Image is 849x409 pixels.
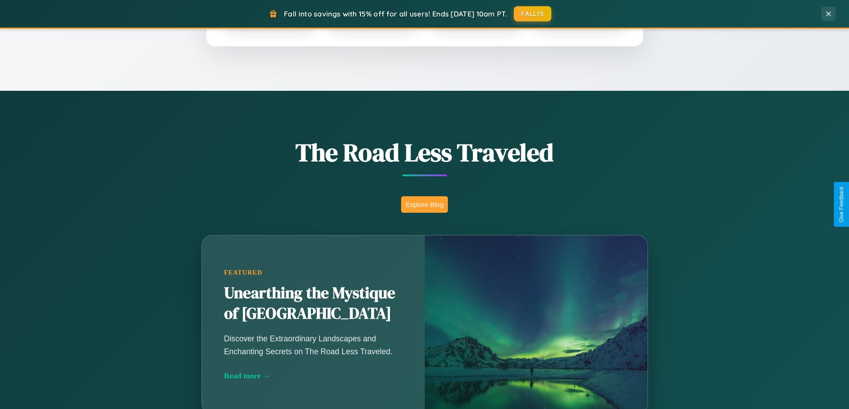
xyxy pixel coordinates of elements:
span: Fall into savings with 15% off for all users! Ends [DATE] 10am PT. [284,9,507,18]
h2: Unearthing the Mystique of [GEOGRAPHIC_DATA] [224,283,402,324]
button: FALL15 [514,6,551,21]
p: Discover the Extraordinary Landscapes and Enchanting Secrets on The Road Less Traveled. [224,332,402,357]
h1: The Road Less Traveled [157,135,692,170]
button: Explore Blog [401,196,448,213]
div: Read more → [224,371,402,381]
div: Featured [224,269,402,276]
div: Give Feedback [838,186,845,223]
